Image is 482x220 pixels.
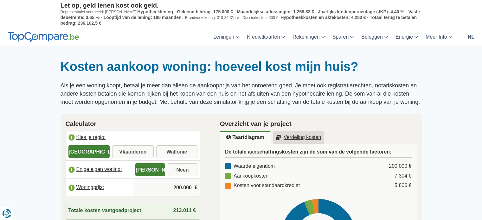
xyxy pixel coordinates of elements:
[422,28,456,46] a: Meer Info
[276,135,321,140] u: Verdeling kosten
[173,208,196,213] span: 213.011 €
[61,15,417,26] span: Hypotheekkosten en aktekosten: 4.283 € - Totaal terug te betalen bedrag: 236.162,5 €
[226,135,264,140] u: Taartdiagram
[225,149,412,158] h3: De totale aanschaffingskosten zijn de som van de volgende factoren:
[61,9,422,26] p: Representatief voorbeeld: [PERSON_NAME]: - Brandverzekering: 319,34 €/jaar - Dossierkosten: 500 € -
[61,59,422,74] h1: Kosten aankoop woning: hoeveel kost mijn huis?
[66,131,200,145] label: Kies je regio:
[195,184,197,192] span: €
[395,173,411,180] div: 7.304 €
[357,28,392,46] a: Beleggen
[135,179,197,196] input: |
[209,28,243,46] a: Leningen
[395,182,411,189] div: 5.806 €
[66,163,133,177] label: Enige eigen woning:
[61,82,422,106] p: Als je een woning koopt, betaal je meer dan alleen de aankoopprijs van het onroerend goed. Je moe...
[168,163,197,176] label: Neen
[225,163,275,170] div: Waarde eigendom
[68,207,141,214] span: Totale kosten vastgoedproject
[243,28,289,46] a: Kredietkaarten
[329,28,358,46] a: Sparen
[8,32,79,42] img: TopCompare
[112,145,154,158] label: Vlaanderen
[61,9,420,20] span: Hypotheeklening - Geleend bedrag: 175.000 € - Maandelijkse aflossingen: 1.258,83 € - Jaarlijks ko...
[225,173,268,180] div: Aankoopkosten
[66,181,133,195] label: Woningprijs:
[66,119,201,129] h2: Calculator
[389,163,411,170] div: 200.000 €
[289,28,328,46] a: Rekeningen
[68,145,110,158] label: [GEOGRAPHIC_DATA]
[220,119,417,129] h2: Overzicht van je project
[61,2,422,9] p: Let op, geld lenen kost ook geld.
[225,182,300,189] div: Kosten voor standaardkrediet
[135,163,165,176] label: [PERSON_NAME]
[392,28,422,46] a: Energie
[464,28,478,46] a: nl
[156,145,198,158] label: Wallonië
